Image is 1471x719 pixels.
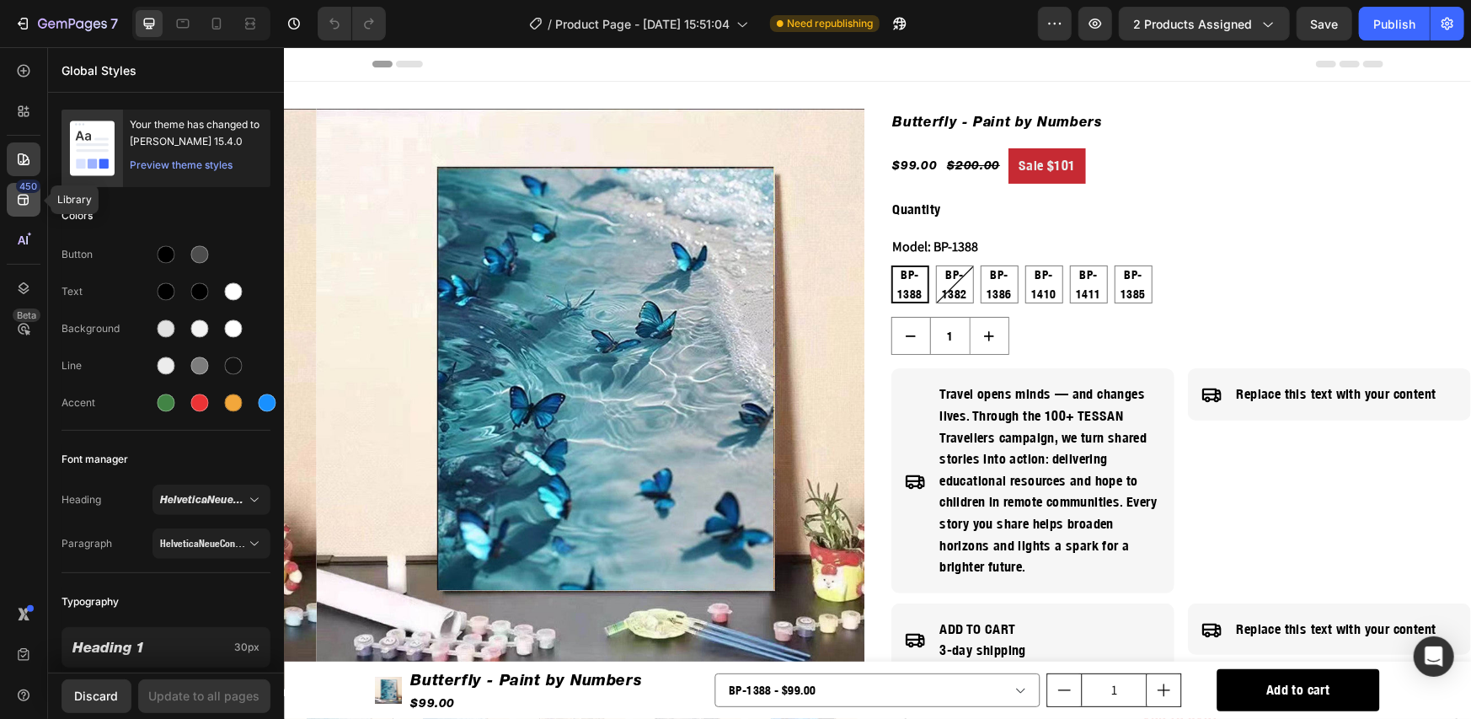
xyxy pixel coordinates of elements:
[130,157,233,174] div: Preview theme styles
[62,206,93,226] span: Colors
[62,284,152,299] div: Text
[608,271,646,307] button: decrement
[62,358,152,373] div: Line
[837,220,862,254] span: BP-1385
[747,220,773,254] span: BP-1410
[72,638,227,657] p: Heading 1
[138,679,270,713] button: Update to all pages
[62,449,128,469] span: Font manager
[110,13,118,34] p: 7
[933,622,1095,664] button: Add to cart
[62,492,152,507] span: Heading
[864,627,897,659] button: increment
[951,335,1154,360] div: Replace this text with your content
[62,536,152,551] span: Paragraph
[1297,7,1352,40] button: Save
[982,632,1046,654] div: Add to cart
[318,7,386,40] div: Undo/Redo
[160,492,246,507] span: HelveticaNeue-HeavyItalic
[725,101,802,137] pre: Sale $101
[951,570,1154,595] div: Replace this text with your content
[130,116,264,150] div: Your theme has changed to [PERSON_NAME] 15.4.0
[607,188,697,212] legend: Model: BP-1388
[75,687,119,705] div: Discard
[234,640,259,655] span: 30px
[16,180,40,193] div: 450
[1359,7,1430,40] button: Publish
[656,336,875,530] p: Travel opens minds — and changes lives. Through the 100+ TESSAN Travellers campaign, we turn shar...
[687,271,725,307] button: increment
[62,679,131,713] button: Discard
[764,627,798,659] button: decrement
[792,220,817,254] span: BP-1411
[1414,636,1454,677] div: Open Intercom Messenger
[62,321,152,336] div: Background
[13,309,40,322] div: Beta
[555,15,730,33] span: Product Page - [DATE] 15:51:04
[62,592,119,612] span: Typography
[1133,15,1252,33] span: 2 products assigned
[152,485,270,515] button: HelveticaNeue-HeavyItalic
[798,627,864,659] input: quantity
[787,16,873,31] span: Need republishing
[284,47,1471,719] iframe: Design area
[62,395,152,410] div: Accent
[656,571,743,614] p: ADD TO CART 3-day shipping
[62,247,152,262] div: Button
[149,687,260,705] div: Update to all pages
[607,106,655,131] div: $99.00
[160,536,246,551] span: HelveticaNeueCondensedBold
[703,220,728,254] span: BP-1386
[152,529,270,559] button: HelveticaNeueCondensedBold
[62,62,270,79] p: Global Styles
[1311,17,1339,31] span: Save
[661,106,718,131] div: $200.00
[613,220,639,254] span: BP-1388
[1119,7,1290,40] button: 2 products assigned
[548,15,552,33] span: /
[646,271,687,307] input: quantity
[658,220,683,254] span: BP-1382
[607,62,1188,88] h1: Butterfly - Paint by Numbers
[7,7,126,40] button: 7
[1373,15,1415,33] div: Publish
[607,150,1188,175] div: Quantity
